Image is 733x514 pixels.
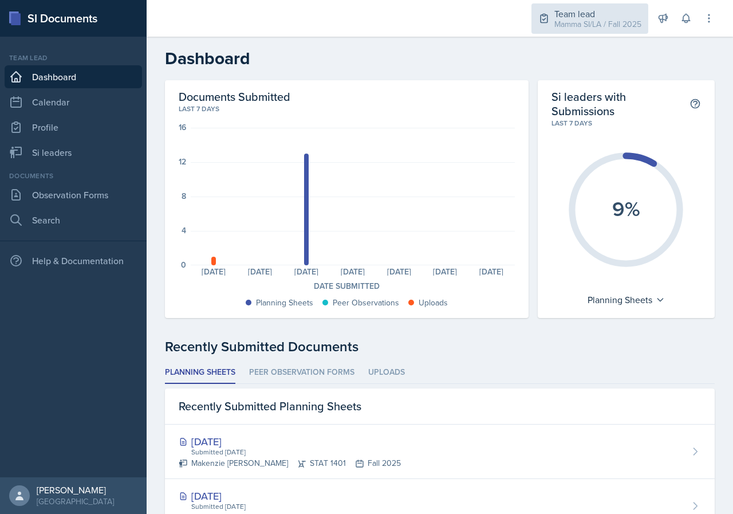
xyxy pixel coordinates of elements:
div: 8 [182,192,186,200]
div: Help & Documentation [5,249,142,272]
div: Submitted [DATE] [190,501,370,512]
div: Recently Submitted Planning Sheets [165,389,715,425]
div: Planning Sheets [256,297,313,309]
a: Dashboard [5,65,142,88]
div: [DATE] [237,268,283,276]
div: [DATE] [468,268,515,276]
div: Peer Observations [333,297,399,309]
div: Mamma SI/LA / Fall 2025 [554,18,641,30]
div: Submitted [DATE] [190,447,401,457]
div: 0 [181,261,186,269]
text: 9% [612,193,640,223]
a: Profile [5,116,142,139]
div: Team lead [5,53,142,63]
div: Last 7 days [551,118,701,128]
div: [DATE] [376,268,422,276]
li: Planning Sheets [165,362,235,384]
div: 16 [179,123,186,131]
li: Peer Observation Forms [249,362,354,384]
div: [GEOGRAPHIC_DATA] [37,496,114,507]
div: [DATE] [283,268,330,276]
div: [DATE] [179,434,401,449]
div: Makenzie [PERSON_NAME] STAT 1401 Fall 2025 [179,457,401,469]
div: [DATE] [329,268,376,276]
a: Search [5,209,142,232]
div: Documents [5,171,142,181]
li: Uploads [368,362,405,384]
div: Team lead [554,7,641,21]
h2: Dashboard [165,48,715,69]
h2: Si leaders with Submissions [551,89,689,118]
div: [PERSON_NAME] [37,484,114,496]
h2: Documents Submitted [179,89,515,104]
a: Si leaders [5,141,142,164]
div: 12 [179,158,186,166]
div: [DATE] [179,488,370,504]
div: [DATE] [422,268,468,276]
div: Uploads [419,297,448,309]
div: Date Submitted [179,280,515,292]
a: Calendar [5,91,142,113]
a: [DATE] Submitted [DATE] Makenzie [PERSON_NAME]STAT 1401Fall 2025 [165,425,715,479]
div: Last 7 days [179,104,515,114]
div: [DATE] [191,268,237,276]
div: 4 [182,226,186,234]
div: Recently Submitted Documents [165,336,715,357]
div: Planning Sheets [582,291,671,309]
a: Observation Forms [5,183,142,206]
